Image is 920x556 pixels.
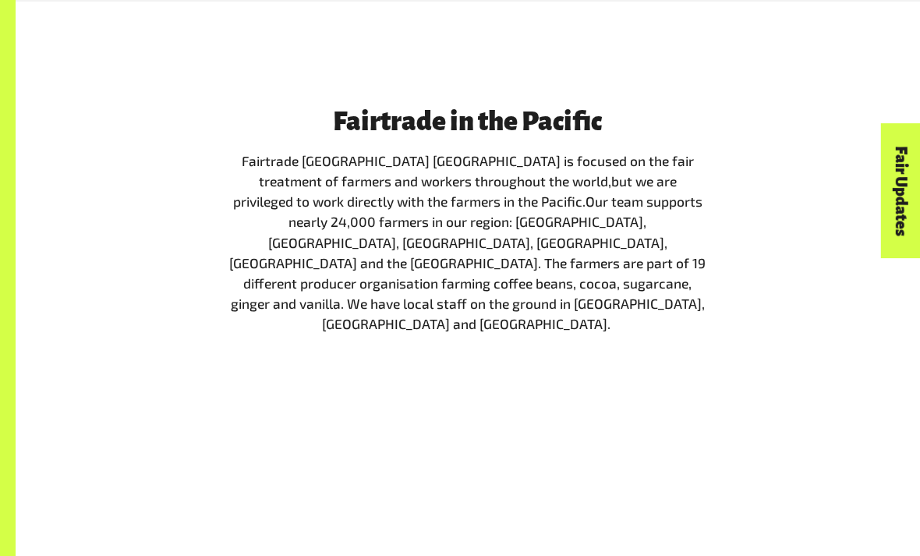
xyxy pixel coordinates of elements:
[608,173,611,189] span: ,
[229,193,706,331] span: Our team supports nearly 24,000 farmers in our region: [GEOGRAPHIC_DATA], [GEOGRAPHIC_DATA], [GEO...
[233,173,677,209] span: but we are privileged to work directly with the farmers in the Pacific.
[242,153,694,189] span: Fairtrade [GEOGRAPHIC_DATA] [GEOGRAPHIC_DATA] is focused on the fair treatment of farmers and wor...
[228,107,708,136] h3: Fairtrade in the Pacific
